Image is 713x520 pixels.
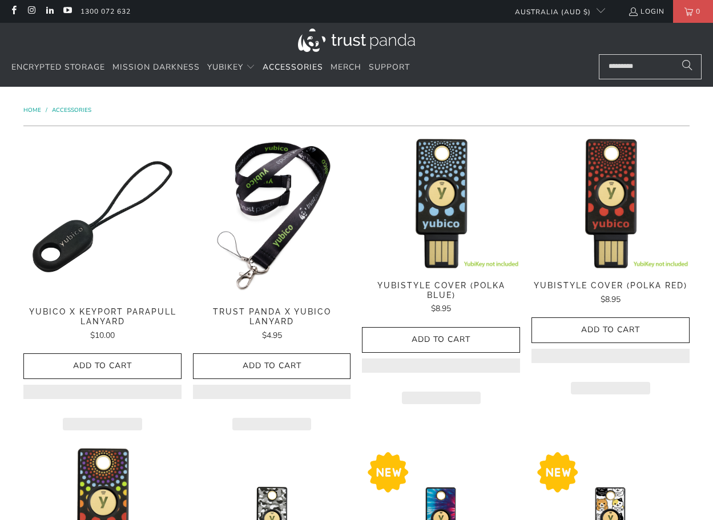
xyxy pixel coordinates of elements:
[362,327,520,353] button: Add to Cart
[9,7,18,16] a: Trust Panda Australia on Facebook
[599,54,702,79] input: Search...
[362,281,520,316] a: YubiStyle Cover (Polka Blue) $8.95
[23,106,41,114] span: Home
[11,54,105,81] a: Encrypted Storage
[207,54,255,81] summary: YubiKey
[531,281,690,291] span: YubiStyle Cover (Polka Red)
[628,5,664,18] a: Login
[543,325,678,335] span: Add to Cart
[362,138,520,269] img: YubiStyle Cover (Polka Blue) - Trust Panda
[673,54,702,79] button: Search
[331,62,361,72] span: Merch
[23,138,182,296] a: Yubico x Keyport Parapull Lanyard - Trust Panda Yubico x Keyport Parapull Lanyard - Trust Panda
[193,307,351,326] span: Trust Panda x Yubico Lanyard
[11,54,410,81] nav: Translation missing: en.navigation.header.main_nav
[369,54,410,81] a: Support
[80,5,131,18] a: 1300 072 632
[207,62,243,72] span: YubiKey
[331,54,361,81] a: Merch
[35,361,170,371] span: Add to Cart
[601,294,621,305] span: $8.95
[531,281,690,306] a: YubiStyle Cover (Polka Red) $8.95
[263,54,323,81] a: Accessories
[112,54,200,81] a: Mission Darkness
[112,62,200,72] span: Mission Darkness
[23,353,182,379] button: Add to Cart
[52,106,91,114] a: Accessories
[374,335,508,345] span: Add to Cart
[531,138,690,269] img: YubiStyle Cover (Polka Red) - Trust Panda
[362,281,520,300] span: YubiStyle Cover (Polka Blue)
[23,307,182,326] span: Yubico x Keyport Parapull Lanyard
[205,361,339,371] span: Add to Cart
[369,62,410,72] span: Support
[23,138,182,296] img: Yubico x Keyport Parapull Lanyard - Trust Panda
[193,307,351,342] a: Trust Panda x Yubico Lanyard $4.95
[45,7,54,16] a: Trust Panda Australia on LinkedIn
[62,7,72,16] a: Trust Panda Australia on YouTube
[298,29,415,52] img: Trust Panda Australia
[193,138,351,296] img: Trust Panda Yubico Lanyard - Trust Panda
[431,303,451,314] span: $8.95
[23,307,182,342] a: Yubico x Keyport Parapull Lanyard $10.00
[90,330,115,341] span: $10.00
[531,317,690,343] button: Add to Cart
[263,62,323,72] span: Accessories
[46,106,47,114] span: /
[26,7,36,16] a: Trust Panda Australia on Instagram
[23,106,43,114] a: Home
[262,330,282,341] span: $4.95
[193,353,351,379] button: Add to Cart
[11,62,105,72] span: Encrypted Storage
